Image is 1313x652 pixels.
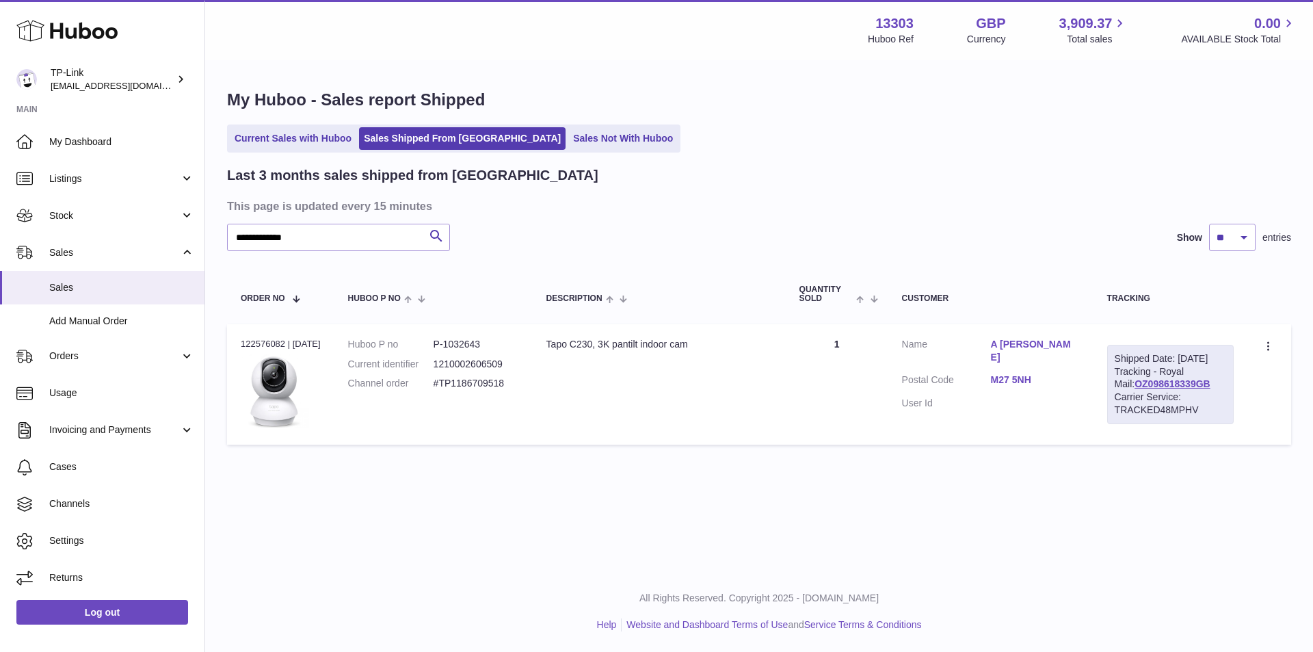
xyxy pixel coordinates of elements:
span: [EMAIL_ADDRESS][DOMAIN_NAME] [51,80,201,91]
dd: #TP1186709518 [434,377,519,390]
a: Website and Dashboard Terms of Use [626,619,788,630]
a: 0.00 AVAILABLE Stock Total [1181,14,1297,46]
td: 1 [786,324,888,445]
span: Sales [49,246,180,259]
img: 133031739979856.jpg [241,354,309,428]
a: Sales Not With Huboo [568,127,678,150]
h2: Last 3 months sales shipped from [GEOGRAPHIC_DATA] [227,166,598,185]
div: TP-Link [51,66,174,92]
p: All Rights Reserved. Copyright 2025 - [DOMAIN_NAME] [216,592,1302,605]
dd: 1210002606509 [434,358,519,371]
span: Returns [49,571,194,584]
div: 122576082 | [DATE] [241,338,321,350]
strong: GBP [976,14,1005,33]
div: Tapo C230, 3K pantilt indoor cam [546,338,772,351]
span: Stock [49,209,180,222]
span: Invoicing and Payments [49,423,180,436]
span: entries [1262,231,1291,244]
span: Channels [49,497,194,510]
span: Quantity Sold [799,285,853,303]
a: A [PERSON_NAME] [991,338,1080,364]
div: Currency [967,33,1006,46]
div: Carrier Service: TRACKED48MPHV [1115,391,1226,417]
label: Show [1177,231,1202,244]
div: Shipped Date: [DATE] [1115,352,1226,365]
dd: P-1032643 [434,338,519,351]
dt: Postal Code [902,374,991,390]
h3: This page is updated every 15 minutes [227,198,1288,213]
span: Description [546,294,602,303]
span: My Dashboard [49,135,194,148]
span: Listings [49,172,180,185]
a: Sales Shipped From [GEOGRAPHIC_DATA] [359,127,566,150]
span: 0.00 [1254,14,1281,33]
span: AVAILABLE Stock Total [1181,33,1297,46]
span: Settings [49,534,194,547]
dt: Name [902,338,991,367]
a: M27 5NH [991,374,1080,387]
strong: 13303 [875,14,914,33]
div: Tracking [1107,294,1234,303]
img: gaby.chen@tp-link.com [16,69,37,90]
a: 3,909.37 Total sales [1059,14,1128,46]
li: and [622,618,921,631]
a: Help [597,619,617,630]
span: Order No [241,294,285,303]
span: Sales [49,281,194,294]
a: Service Terms & Conditions [804,619,922,630]
a: OZ098618339GB [1135,378,1210,389]
span: Orders [49,350,180,363]
div: Huboo Ref [868,33,914,46]
span: Cases [49,460,194,473]
div: Tracking - Royal Mail: [1107,345,1234,424]
span: Add Manual Order [49,315,194,328]
h1: My Huboo - Sales report Shipped [227,89,1291,111]
div: Customer [902,294,1080,303]
dt: Huboo P no [348,338,434,351]
span: Usage [49,387,194,400]
a: Log out [16,600,188,625]
dt: Current identifier [348,358,434,371]
dt: Channel order [348,377,434,390]
span: Total sales [1067,33,1128,46]
dt: User Id [902,397,991,410]
span: Huboo P no [348,294,401,303]
a: Current Sales with Huboo [230,127,356,150]
span: 3,909.37 [1059,14,1113,33]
